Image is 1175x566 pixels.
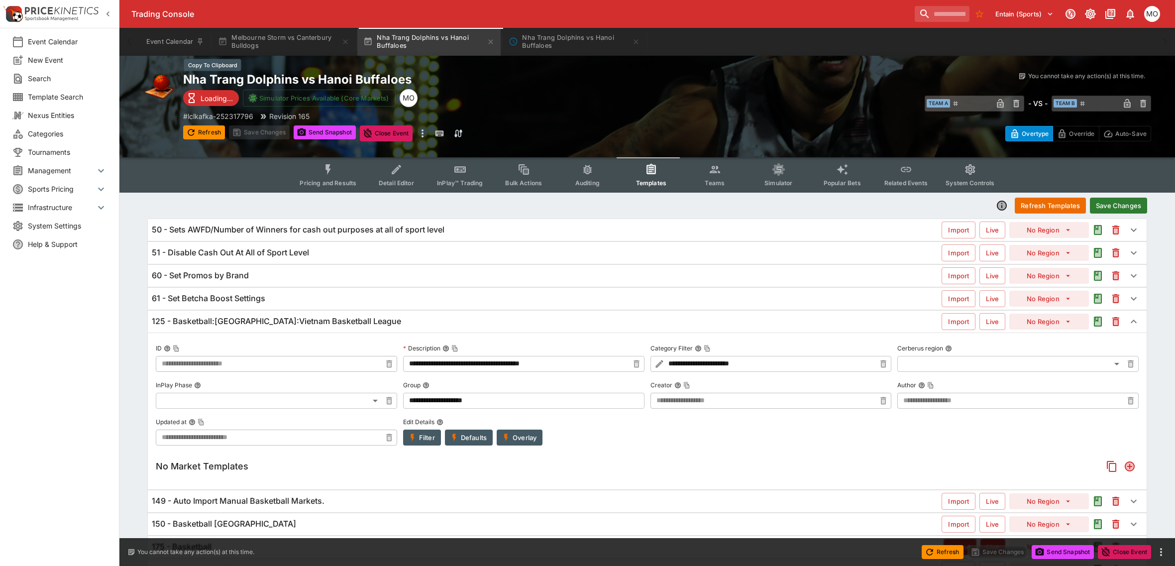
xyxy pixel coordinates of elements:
span: System Settings [28,221,107,231]
span: InPlay™ Trading [437,179,483,187]
p: You cannot take any action(s) at this time. [1028,72,1145,81]
button: CreatorCopy To Clipboard [674,382,681,389]
button: Auto-Save [1099,126,1151,141]
span: Popular Bets [824,179,861,187]
span: Pricing and Results [300,179,356,187]
button: Updated atCopy To Clipboard [189,419,196,426]
button: Connected to PK [1062,5,1079,23]
button: Edit Details [436,419,443,426]
button: Overtype [1005,126,1053,141]
span: Templates [636,179,666,187]
button: Live [979,244,1005,261]
p: ID [156,344,162,352]
button: Category FilterCopy To Clipboard [695,345,702,352]
button: Import [942,516,975,533]
button: Live [979,493,1005,510]
span: Team B [1054,99,1077,108]
button: Import [942,313,975,330]
button: Copy To Clipboard [927,382,934,389]
span: New Event [28,55,107,65]
img: PriceKinetics Logo [3,4,23,24]
p: Overtype [1022,128,1049,139]
p: Creator [650,381,672,389]
div: Mark O'Loughlan [400,89,418,107]
p: Edit Details [403,418,434,426]
h5: No Market Templates [156,460,248,472]
h6: 60 - Set Promos by Brand [152,270,249,281]
span: Event Calendar [28,36,107,47]
button: This will delete the selected template. You will still need to Save Template changes to commit th... [1107,221,1125,239]
h6: 50 - Sets AWFD/Number of Winners for cash out purposes at all of sport level [152,225,444,235]
button: This will delete the selected template. You will still need to Save Template changes to commit th... [1107,290,1125,308]
h2: Copy To Clipboard [183,72,667,87]
button: Audit the Template Change History [1089,515,1107,533]
button: Live [979,267,1005,284]
div: Copy To Clipboard [184,59,241,71]
h6: - VS - [1028,98,1048,109]
span: Template Search [28,92,107,102]
p: Revision 165 [269,111,310,121]
span: Categories [28,128,107,139]
button: InPlay Phase [194,382,201,389]
button: Select Tenant [989,6,1060,22]
h6: 61 - Set Betcha Boost Settings [152,293,265,304]
button: Melbourne Storm vs Canterbury Bulldogs [212,28,355,56]
button: Add [1121,457,1139,475]
div: Start From [1005,126,1151,141]
button: Copy To Clipboard [173,345,180,352]
button: Overlay [497,430,542,446]
button: Defaults [445,430,493,446]
p: Author [897,381,916,389]
button: Import [942,267,975,284]
button: Live [979,222,1005,238]
button: Import [942,290,975,307]
span: Sports Pricing [28,184,95,194]
button: This will delete the selected template. You will still need to Save Template changes to commit th... [1107,313,1125,331]
p: Description [403,344,440,352]
button: Audit the Template Change History [1089,221,1107,239]
button: Audit the Template Change History [1089,244,1107,262]
span: Team A [927,99,950,108]
button: Audit the Template Change History [1089,267,1107,285]
button: No Bookmarks [971,6,987,22]
button: Simulator Prices Available (Core Markets) [243,90,396,107]
button: Send Snapshot [1032,545,1094,559]
span: Related Events [884,179,928,187]
span: Detail Editor [379,179,414,187]
button: Nha Trang Dolphins vs Hanoi Buffaloes [357,28,501,56]
p: InPlay Phase [156,381,192,389]
button: IDCopy To Clipboard [164,345,171,352]
button: Event Calendar [140,28,210,56]
button: DescriptionCopy To Clipboard [442,345,449,352]
img: basketball.png [143,72,175,104]
button: Send Snapshot [294,125,356,139]
button: Close Event [360,125,413,141]
h6: 150 - Basketball [GEOGRAPHIC_DATA] [152,519,296,529]
button: Copy To Clipboard [704,345,711,352]
p: Copy To Clipboard [183,111,253,121]
span: Bulk Actions [505,179,542,187]
button: This will delete the selected template. You will still need to Save Template changes to commit th... [1107,515,1125,533]
span: System Controls [946,179,994,187]
span: Help & Support [28,239,107,249]
img: PriceKinetics [25,7,99,14]
button: Copy Market Templates [1103,457,1121,475]
button: Nha Trang Dolphins vs Hanoi Buffaloes [503,28,646,56]
span: Teams [705,179,725,187]
button: No Region [1009,314,1089,330]
button: No Region [1009,222,1089,238]
h6: 51 - Disable Cash Out At All of Sport Level [152,247,309,258]
button: Import [942,244,975,261]
button: Audit the Template Change History [1089,290,1107,308]
button: Copy To Clipboard [451,345,458,352]
button: AuthorCopy To Clipboard [918,382,925,389]
button: Refresh [922,545,963,559]
button: Live [979,516,1005,533]
div: Trading Console [131,9,911,19]
button: Audit the Template Change History [1089,492,1107,510]
p: Updated at [156,418,187,426]
button: more [1155,546,1167,558]
button: Notifications [1121,5,1139,23]
p: Auto-Save [1115,128,1147,139]
h6: 125 - Basketball:[GEOGRAPHIC_DATA]:Vietnam Basketball League [152,316,401,327]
